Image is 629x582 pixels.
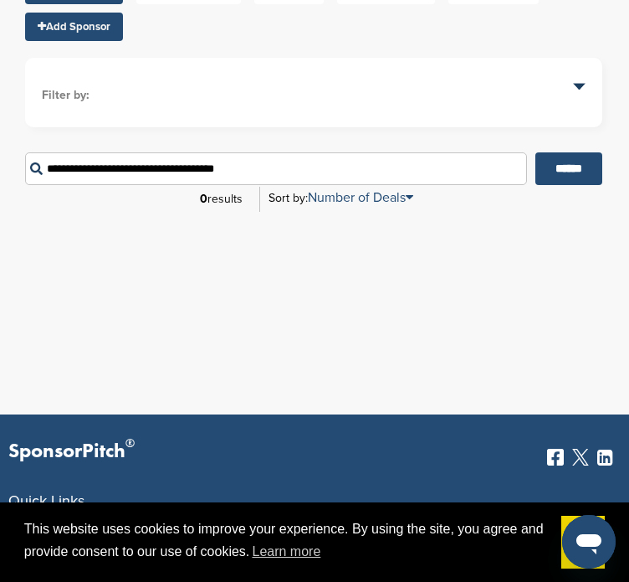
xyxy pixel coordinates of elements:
iframe: Button to launch messaging window [562,515,616,569]
span: This website uses cookies to improve your experience. By using the site, you agree and provide co... [24,519,549,564]
a: dismiss cookie message [561,516,605,569]
div: Sort by: [268,191,413,204]
p: SponsorPitch [8,440,135,464]
a: Add Sponsor [25,13,123,41]
a: learn more about cookies [249,539,323,564]
li: Filter by: [42,86,586,105]
img: Facebook [547,449,564,466]
b: 0 [200,192,207,206]
span: ® [125,433,135,454]
a: Number of Deals [308,189,413,206]
div: results [192,185,251,214]
img: Twitter [572,449,589,466]
span: Quick Links [8,492,84,510]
